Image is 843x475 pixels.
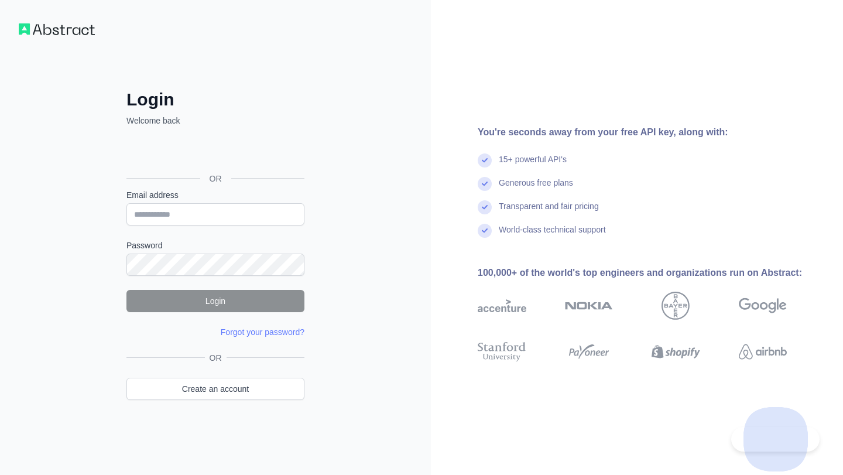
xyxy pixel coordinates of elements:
[478,266,824,280] div: 100,000+ of the world's top engineers and organizations run on Abstract:
[478,125,824,139] div: You're seconds away from your free API key, along with:
[126,115,304,127] p: Welcome back
[478,224,492,238] img: check mark
[205,352,227,364] span: OR
[126,89,304,110] h2: Login
[19,23,95,35] img: Workflow
[652,340,700,364] img: shopify
[565,340,614,364] img: payoneer
[121,139,308,165] iframe: Sign in with Google Button
[126,378,304,400] a: Create an account
[126,189,304,201] label: Email address
[478,340,526,364] img: stanford university
[200,173,231,184] span: OR
[662,292,690,320] img: bayer
[499,224,606,247] div: World-class technical support
[565,292,614,320] img: nokia
[221,327,304,337] a: Forgot your password?
[499,200,599,224] div: Transparent and fair pricing
[478,292,526,320] img: accenture
[126,240,304,251] label: Password
[499,177,573,200] div: Generous free plans
[739,340,787,364] img: airbnb
[499,153,567,177] div: 15+ powerful API's
[731,427,820,452] iframe: Toggle Customer Support
[478,153,492,168] img: check mark
[478,200,492,214] img: check mark
[739,292,787,320] img: google
[126,290,304,312] button: Login
[478,177,492,191] img: check mark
